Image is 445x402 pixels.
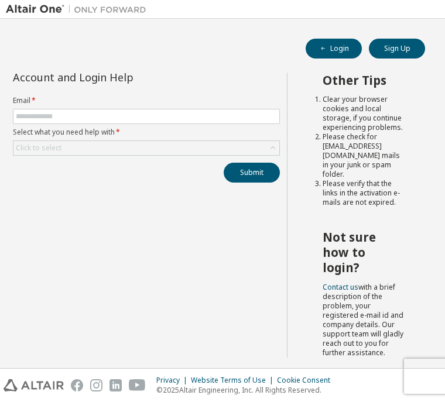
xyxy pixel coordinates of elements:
[6,4,152,15] img: Altair One
[156,376,191,385] div: Privacy
[90,379,102,391] img: instagram.svg
[323,282,358,292] a: Contact us
[13,141,279,155] div: Click to select
[323,179,404,207] li: Please verify that the links in the activation e-mails are not expired.
[13,128,280,137] label: Select what you need help with
[156,385,337,395] p: © 2025 Altair Engineering, Inc. All Rights Reserved.
[71,379,83,391] img: facebook.svg
[224,163,280,183] button: Submit
[109,379,122,391] img: linkedin.svg
[323,229,404,276] h2: Not sure how to login?
[306,39,362,59] button: Login
[13,96,280,105] label: Email
[323,282,403,358] span: with a brief description of the problem, your registered e-mail id and company details. Our suppo...
[191,376,277,385] div: Website Terms of Use
[129,379,146,391] img: youtube.svg
[13,73,227,82] div: Account and Login Help
[369,39,425,59] button: Sign Up
[277,376,337,385] div: Cookie Consent
[323,73,404,88] h2: Other Tips
[323,132,404,179] li: Please check for [EMAIL_ADDRESS][DOMAIN_NAME] mails in your junk or spam folder.
[323,95,404,132] li: Clear your browser cookies and local storage, if you continue experiencing problems.
[16,143,61,153] div: Click to select
[4,379,64,391] img: altair_logo.svg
